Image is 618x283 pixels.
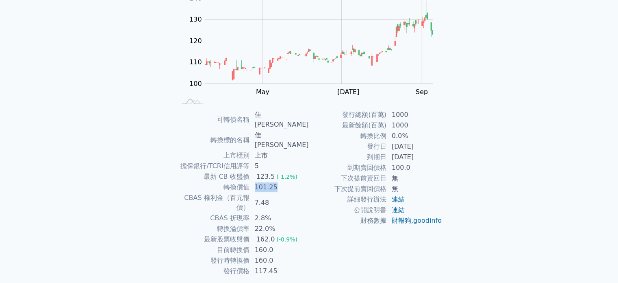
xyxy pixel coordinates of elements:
[176,161,250,171] td: 擔保銀行/TCRI信用評等
[189,15,202,23] tspan: 130
[309,194,387,205] td: 詳細發行辦法
[176,224,250,234] td: 轉換溢價率
[250,130,309,150] td: 佳[PERSON_NAME]
[250,150,309,161] td: 上市
[250,193,309,213] td: 7.48
[309,205,387,215] td: 公開說明書
[255,172,277,182] div: 123.5
[176,193,250,213] td: CBAS 權利金（百元報價）
[176,182,250,193] td: 轉換價值
[176,255,250,266] td: 發行時轉換價
[176,234,250,245] td: 最新股票收盤價
[189,58,202,66] tspan: 110
[387,215,442,226] td: ,
[250,213,309,224] td: 2.8%
[276,236,297,243] span: (-0.9%)
[189,37,202,45] tspan: 120
[276,173,297,180] span: (-1.2%)
[309,141,387,152] td: 發行日
[255,235,277,244] div: 162.0
[250,245,309,255] td: 160.0
[250,255,309,266] td: 160.0
[256,88,269,96] tspan: May
[176,150,250,161] td: 上市櫃別
[250,110,309,130] td: 佳[PERSON_NAME]
[392,217,411,224] a: 財報狗
[309,152,387,162] td: 到期日
[387,141,442,152] td: [DATE]
[416,88,428,96] tspan: Sep
[309,184,387,194] td: 下次提前賣回價格
[387,152,442,162] td: [DATE]
[250,266,309,276] td: 117.45
[387,131,442,141] td: 0.0%
[392,206,405,214] a: 連結
[309,173,387,184] td: 下次提前賣回日
[250,224,309,234] td: 22.0%
[309,120,387,131] td: 最新餘額(百萬)
[309,110,387,120] td: 發行總額(百萬)
[387,120,442,131] td: 1000
[387,162,442,173] td: 100.0
[309,131,387,141] td: 轉換比例
[250,161,309,171] td: 5
[189,80,202,88] tspan: 100
[176,213,250,224] td: CBAS 折現率
[309,162,387,173] td: 到期賣回價格
[176,266,250,276] td: 發行價格
[413,217,442,224] a: goodinfo
[337,88,359,96] tspan: [DATE]
[387,184,442,194] td: 無
[176,245,250,255] td: 目前轉換價
[392,195,405,203] a: 連結
[176,130,250,150] td: 轉換標的名稱
[309,215,387,226] td: 財務數據
[250,182,309,193] td: 101.25
[387,173,442,184] td: 無
[387,110,442,120] td: 1000
[176,171,250,182] td: 最新 CB 收盤價
[176,110,250,130] td: 可轉債名稱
